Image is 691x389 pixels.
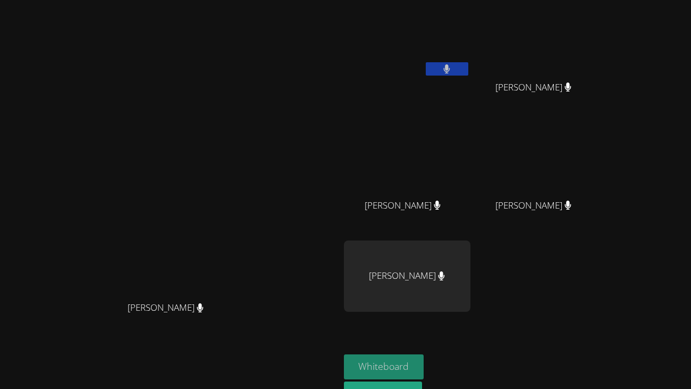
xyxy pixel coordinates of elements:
[365,198,441,213] span: [PERSON_NAME]
[495,80,571,95] span: [PERSON_NAME]
[128,300,204,316] span: [PERSON_NAME]
[344,241,470,312] div: [PERSON_NAME]
[344,354,424,379] button: Whiteboard
[495,198,571,213] span: [PERSON_NAME]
